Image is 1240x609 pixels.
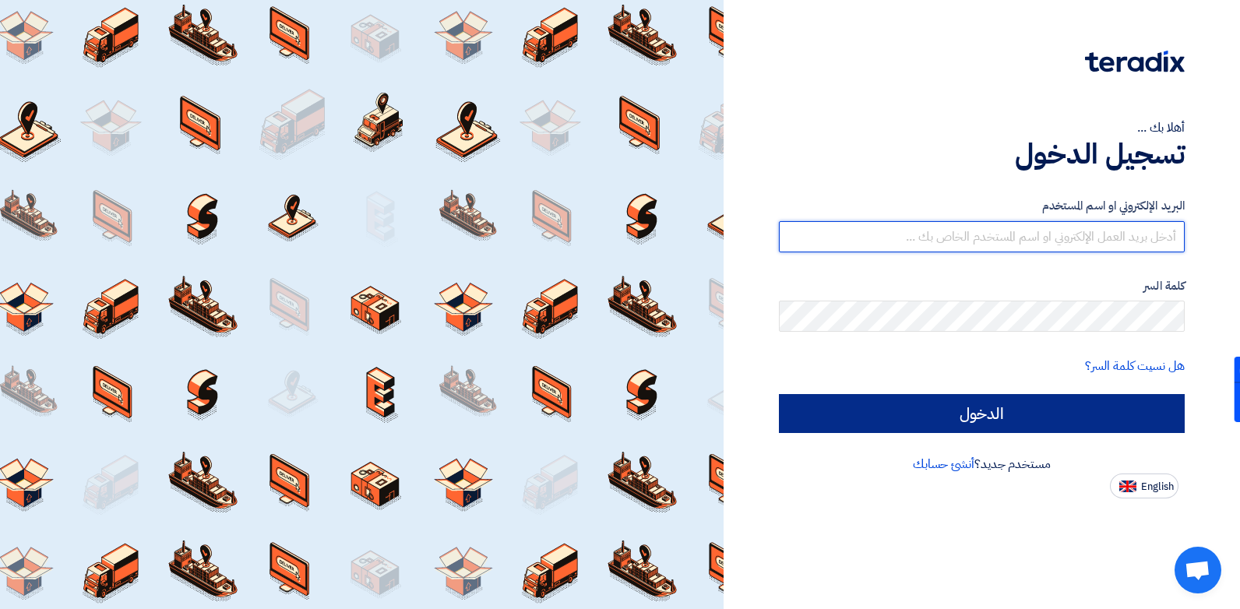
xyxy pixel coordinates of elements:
[779,118,1185,137] div: أهلا بك ...
[779,137,1185,171] h1: تسجيل الدخول
[1119,481,1136,492] img: en-US.png
[1085,51,1185,72] img: Teradix logo
[1110,473,1178,498] button: English
[779,455,1185,473] div: مستخدم جديد؟
[1175,547,1221,593] div: Open chat
[1085,357,1185,375] a: هل نسيت كلمة السر؟
[779,394,1185,433] input: الدخول
[779,221,1185,252] input: أدخل بريد العمل الإلكتروني او اسم المستخدم الخاص بك ...
[1141,481,1174,492] span: English
[779,197,1185,215] label: البريد الإلكتروني او اسم المستخدم
[913,455,974,473] a: أنشئ حسابك
[779,277,1185,295] label: كلمة السر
